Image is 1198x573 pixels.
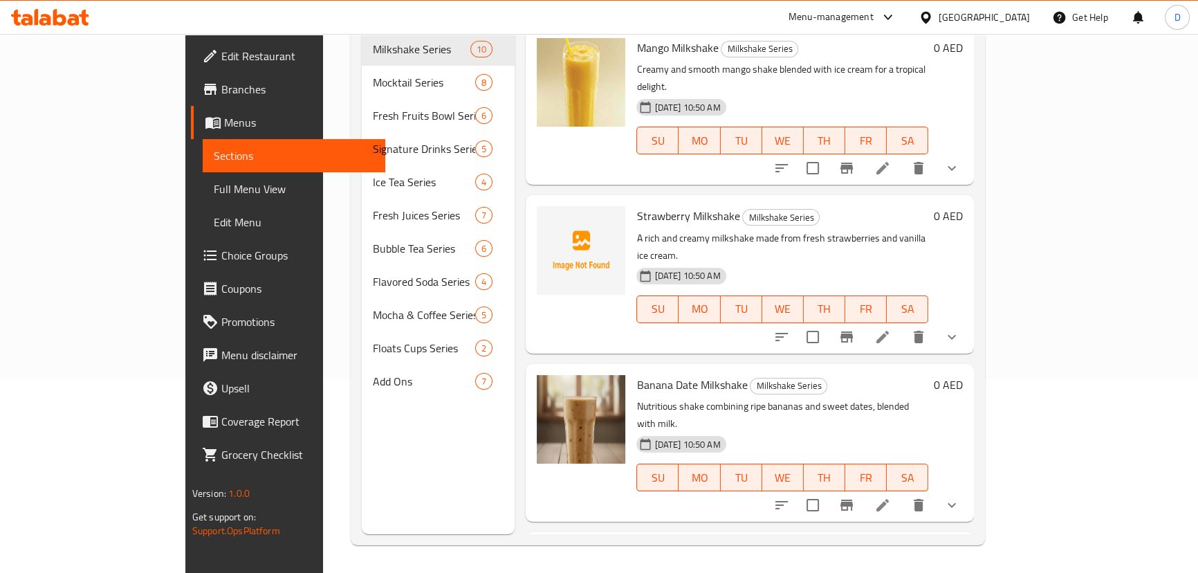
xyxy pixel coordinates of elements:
[476,109,492,122] span: 6
[224,114,374,131] span: Menus
[762,127,804,154] button: WE
[1174,10,1180,25] span: D
[851,131,881,151] span: FR
[362,99,515,132] div: Fresh Fruits Bowl Series6
[765,152,798,185] button: sort-choices
[887,464,928,491] button: SA
[476,76,492,89] span: 8
[191,372,385,405] a: Upsell
[191,405,385,438] a: Coverage Report
[475,273,492,290] div: items
[636,295,679,323] button: SU
[721,464,762,491] button: TU
[679,127,720,154] button: MO
[373,373,475,390] span: Add Ons
[203,139,385,172] a: Sections
[476,309,492,322] span: 5
[373,41,470,57] span: Milkshake Series
[373,174,475,190] span: Ice Tea Series
[902,152,935,185] button: delete
[765,489,798,522] button: sort-choices
[191,338,385,372] a: Menu disclaimer
[934,375,963,394] h6: 0 AED
[643,468,673,488] span: SU
[939,10,1030,25] div: [GEOGRAPHIC_DATA]
[935,489,968,522] button: show more
[742,209,820,226] div: Milkshake Series
[476,375,492,388] span: 7
[649,101,726,114] span: [DATE] 10:50 AM
[475,340,492,356] div: items
[373,107,475,124] span: Fresh Fruits Bowl Series
[362,298,515,331] div: Mocha & Coffee Series5
[475,373,492,390] div: items
[476,143,492,156] span: 5
[934,206,963,226] h6: 0 AED
[636,464,679,491] button: SU
[470,41,492,57] div: items
[750,378,827,394] span: Milkshake Series
[804,127,845,154] button: TH
[887,127,928,154] button: SA
[475,140,492,157] div: items
[476,209,492,222] span: 7
[221,380,374,397] span: Upsell
[679,295,720,323] button: MO
[373,340,475,356] div: Floats Cups Series
[684,299,715,319] span: MO
[750,378,827,394] div: Milkshake Series
[373,273,475,290] span: Flavored Soda Series
[892,299,923,319] span: SA
[362,132,515,165] div: Signature Drinks Series5
[476,242,492,255] span: 6
[476,342,492,355] span: 2
[221,313,374,330] span: Promotions
[373,74,475,91] span: Mocktail Series
[684,131,715,151] span: MO
[943,497,960,513] svg: Show Choices
[191,106,385,139] a: Menus
[362,33,515,66] div: Milkshake Series10
[845,464,887,491] button: FR
[643,131,673,151] span: SU
[789,9,874,26] div: Menu-management
[935,152,968,185] button: show more
[721,295,762,323] button: TU
[798,322,827,352] span: Select to update
[191,239,385,272] a: Choice Groups
[636,230,928,264] p: A rich and creamy milkshake made from fresh strawberries and vanilla ice cream.
[214,147,374,164] span: Sections
[874,329,891,345] a: Edit menu item
[768,131,798,151] span: WE
[476,176,492,189] span: 4
[475,107,492,124] div: items
[191,39,385,73] a: Edit Restaurant
[221,347,374,363] span: Menu disclaimer
[475,307,492,323] div: items
[221,446,374,463] span: Grocery Checklist
[804,464,845,491] button: TH
[830,152,863,185] button: Branch-specific-item
[476,275,492,289] span: 4
[726,131,757,151] span: TU
[935,320,968,354] button: show more
[475,74,492,91] div: items
[362,265,515,298] div: Flavored Soda Series4
[373,140,475,157] div: Signature Drinks Series
[768,468,798,488] span: WE
[362,232,515,265] div: Bubble Tea Series6
[830,489,863,522] button: Branch-specific-item
[887,295,928,323] button: SA
[798,491,827,520] span: Select to update
[373,207,475,224] div: Fresh Juices Series
[804,295,845,323] button: TH
[537,206,625,295] img: Strawberry Milkshake
[362,331,515,365] div: Floats Cups Series2
[743,210,819,226] span: Milkshake Series
[762,464,804,491] button: WE
[636,206,739,226] span: Strawberry Milkshake
[537,38,625,127] img: Mango Milkshake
